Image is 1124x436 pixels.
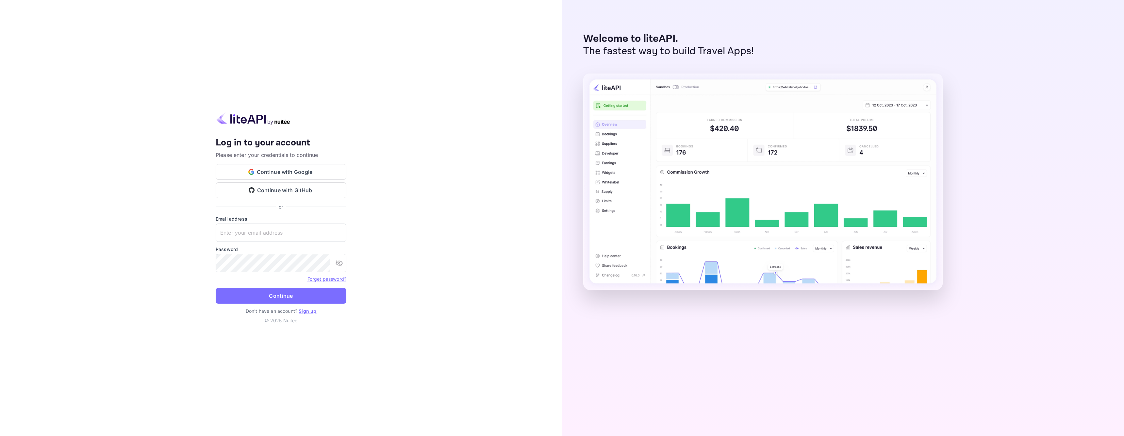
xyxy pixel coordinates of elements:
[216,317,346,324] p: © 2025 Nuitee
[216,246,346,253] label: Password
[583,74,943,290] img: liteAPI Dashboard Preview
[216,112,291,125] img: liteapi
[583,45,754,58] p: The fastest way to build Travel Apps!
[216,288,346,304] button: Continue
[216,164,346,180] button: Continue with Google
[216,308,346,314] p: Don't have an account?
[299,308,316,314] a: Sign up
[216,224,346,242] input: Enter your email address
[307,276,346,282] a: Forget password?
[216,215,346,222] label: Email address
[583,33,754,45] p: Welcome to liteAPI.
[333,257,346,270] button: toggle password visibility
[216,151,346,159] p: Please enter your credentials to continue
[279,203,283,210] p: or
[216,137,346,149] h4: Log in to your account
[307,276,346,282] a: Forget password?
[216,182,346,198] button: Continue with GitHub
